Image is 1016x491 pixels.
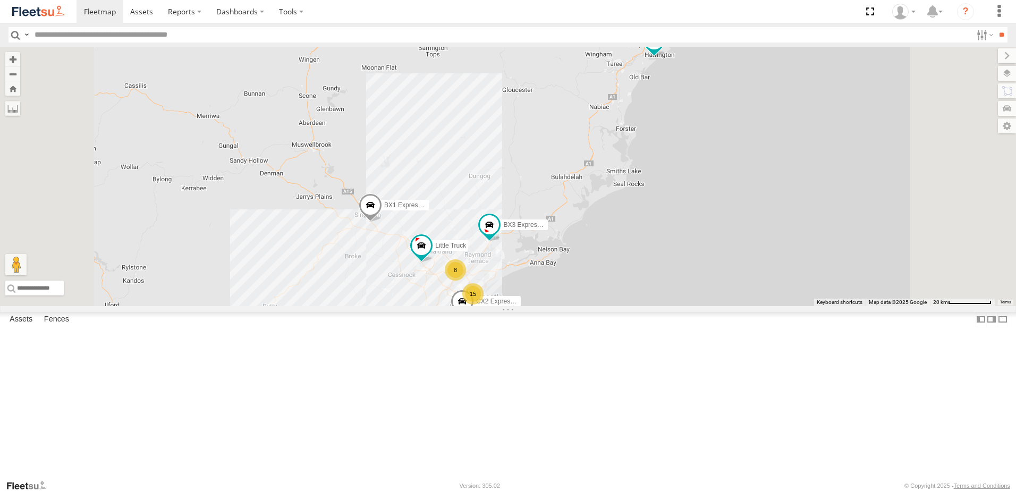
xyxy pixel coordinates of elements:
div: © Copyright 2025 - [904,482,1010,489]
span: Map data ©2025 Google [869,299,927,305]
span: CX2 Express Ute [476,298,525,305]
img: fleetsu-logo-horizontal.svg [11,4,66,19]
button: Map Scale: 20 km per 78 pixels [930,299,995,306]
div: Brodie Roesler [888,4,919,20]
span: Little Truck [435,242,466,249]
label: Measure [5,101,20,116]
label: Assets [4,312,38,327]
label: Search Filter Options [972,27,995,43]
i: ? [957,3,974,20]
label: Dock Summary Table to the Right [986,312,997,327]
span: BX1 Express Ute [384,202,433,209]
label: Hide Summary Table [997,312,1008,327]
a: Visit our Website [6,480,55,491]
button: Zoom Home [5,81,20,96]
label: Search Query [22,27,31,43]
div: Version: 305.02 [460,482,500,489]
div: 15 [462,283,484,304]
label: Dock Summary Table to the Left [976,312,986,327]
a: Terms [1000,300,1011,304]
div: 8 [445,259,466,281]
label: Fences [39,312,74,327]
button: Zoom in [5,52,20,66]
span: 20 km [933,299,948,305]
button: Drag Pegman onto the map to open Street View [5,254,27,275]
span: BX3 Express Ute [503,221,552,228]
button: Keyboard shortcuts [817,299,862,306]
a: Terms and Conditions [954,482,1010,489]
button: Zoom out [5,66,20,81]
label: Map Settings [998,118,1016,133]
